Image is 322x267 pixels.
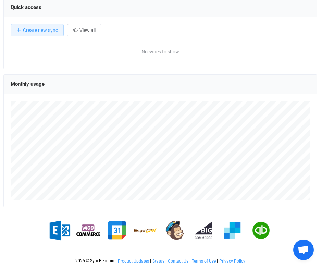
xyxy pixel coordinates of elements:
img: sendgrid.png [220,218,244,242]
span: | [150,258,151,263]
a: Status [152,259,165,264]
div: Open chat [293,240,314,260]
img: espo-crm.png [134,218,158,242]
span: | [115,258,116,263]
a: Privacy Policy [219,259,246,264]
span: | [217,258,218,263]
a: Terms of Use [191,259,216,264]
span: 2025 © SyncPenguin [75,258,114,263]
img: mailchimp.png [163,218,187,242]
span: No syncs to show [86,41,235,62]
span: | [165,258,166,263]
span: Quick access [11,4,41,10]
span: Create new sync [23,27,58,33]
span: Monthly usage [11,81,45,87]
a: Contact Us [168,259,189,264]
button: Create new sync [11,24,64,36]
img: quickbooks.png [249,218,273,242]
span: | [189,258,190,263]
img: google.png [105,218,129,242]
span: Privacy Policy [219,259,245,264]
a: Product Updates [117,259,149,264]
span: Status [152,259,164,264]
img: woo-commerce.png [76,218,100,242]
button: View all [67,24,101,36]
img: big-commerce.png [191,218,215,242]
span: View all [79,27,96,33]
img: exchange.png [48,218,72,242]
